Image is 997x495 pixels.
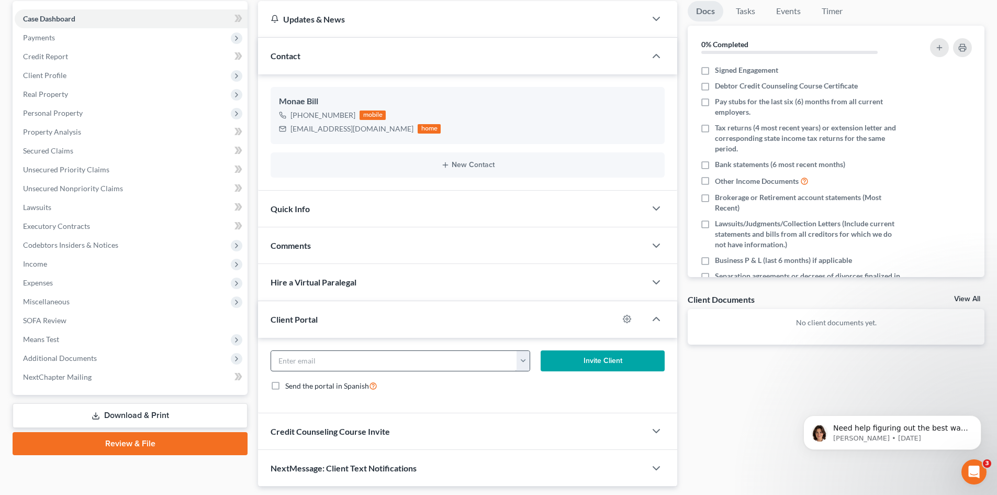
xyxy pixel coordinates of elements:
span: Client Portal [271,314,318,324]
span: NextMessage: Client Text Notifications [271,463,417,473]
button: New Contact [279,161,656,169]
a: Unsecured Priority Claims [15,160,248,179]
button: Invite Client [541,350,665,371]
a: Unsecured Nonpriority Claims [15,179,248,198]
span: Client Profile [23,71,66,80]
a: Tasks [727,1,764,21]
span: Signed Engagement [715,65,778,75]
span: Bank statements (6 most recent months) [715,159,845,170]
a: Property Analysis [15,123,248,141]
span: Send the portal in Spanish [285,381,369,390]
span: Tax returns (4 most recent years) or extension letter and corresponding state income tax returns ... [715,123,901,154]
span: Other Income Documents [715,176,799,186]
span: Expenses [23,278,53,287]
a: Docs [688,1,723,21]
div: [EMAIL_ADDRESS][DOMAIN_NAME] [290,124,413,134]
p: Message from Emma, sent 5d ago [46,40,181,50]
span: Lawsuits/Judgments/Collection Letters (Include current statements and bills from all creditors fo... [715,218,901,250]
iframe: Intercom live chat [961,459,987,485]
span: Need help figuring out the best way to enter your client's income? Here's a quick article to show... [46,30,181,91]
span: Miscellaneous [23,297,70,306]
a: View All [954,295,980,303]
span: NextChapter Mailing [23,372,92,381]
div: Updates & News [271,14,633,25]
span: Executory Contracts [23,222,90,230]
div: mobile [360,111,386,120]
span: Quick Info [271,204,310,214]
span: Pay stubs for the last six (6) months from all current employers. [715,96,901,117]
span: Business P & L (last 6 months) if applicable [715,255,852,266]
span: Income [23,259,47,268]
span: Comments [271,240,311,250]
a: Events [768,1,809,21]
p: No client documents yet. [696,317,976,328]
strong: 0% Completed [701,40,748,49]
span: Credit Counseling Course Invite [271,426,390,436]
iframe: Intercom notifications message [788,393,997,467]
input: Enter email [271,351,517,371]
a: Lawsuits [15,198,248,217]
span: Secured Claims [23,146,73,155]
a: Review & File [13,432,248,455]
div: Monae Bill [279,95,656,108]
span: Hire a Virtual Paralegal [271,277,356,287]
a: Executory Contracts [15,217,248,236]
span: Debtor Credit Counseling Course Certificate [715,81,858,91]
span: Property Analysis [23,127,81,136]
span: Contact [271,51,300,61]
div: home [418,124,441,134]
div: [PHONE_NUMBER] [290,110,355,120]
span: 3 [983,459,991,468]
a: Credit Report [15,47,248,66]
span: Additional Documents [23,354,97,362]
span: Real Property [23,90,68,98]
span: Brokerage or Retirement account statements (Most Recent) [715,192,901,213]
span: Separation agreements or decrees of divorces finalized in the past 2 years [715,271,901,292]
a: Case Dashboard [15,9,248,28]
span: Codebtors Insiders & Notices [23,240,118,249]
span: Credit Report [23,52,68,61]
span: Case Dashboard [23,14,75,23]
span: SOFA Review [23,316,66,325]
span: Unsecured Priority Claims [23,165,109,174]
span: Unsecured Nonpriority Claims [23,184,123,193]
div: Client Documents [688,294,755,305]
span: Lawsuits [23,203,51,212]
span: Personal Property [23,108,83,117]
span: Means Test [23,335,59,344]
a: Secured Claims [15,141,248,160]
span: Payments [23,33,55,42]
a: Download & Print [13,403,248,428]
a: SOFA Review [15,311,248,330]
a: Timer [813,1,851,21]
a: NextChapter Mailing [15,368,248,387]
